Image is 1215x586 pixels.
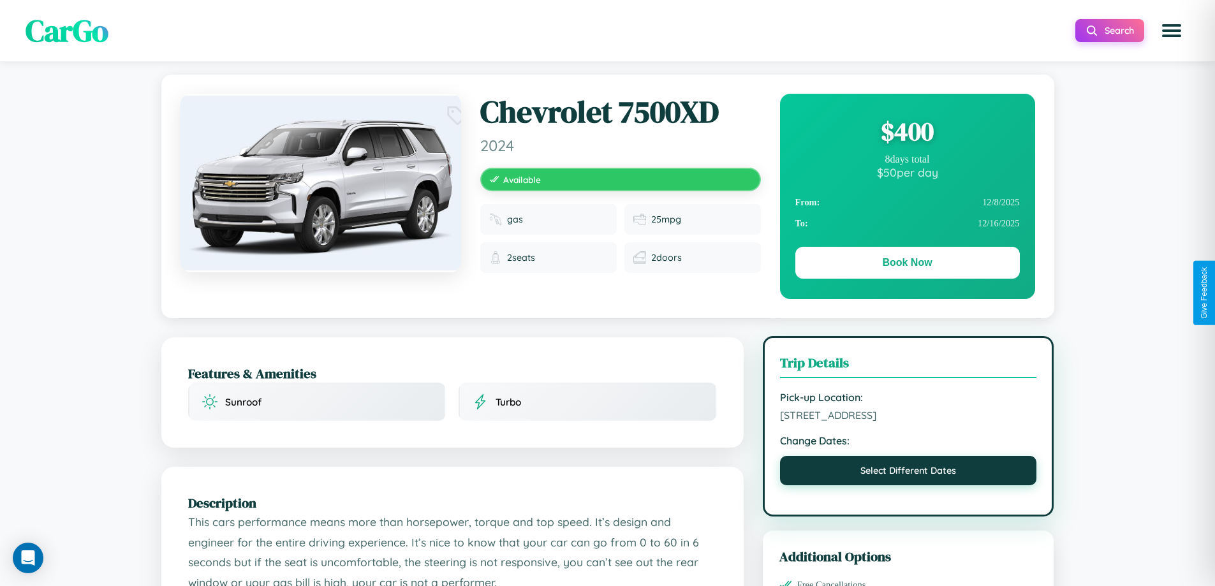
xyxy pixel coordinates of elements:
div: Give Feedback [1200,267,1209,319]
img: Doors [633,251,646,264]
img: Fuel efficiency [633,213,646,226]
span: Turbo [496,396,521,408]
span: 2 doors [651,252,682,263]
span: 2024 [480,136,761,155]
h3: Additional Options [779,547,1038,566]
div: 12 / 8 / 2025 [795,192,1020,213]
span: Available [503,174,541,185]
img: Seats [489,251,502,264]
button: Search [1075,19,1144,42]
img: Fuel type [489,213,502,226]
strong: Change Dates: [780,434,1037,447]
div: $ 50 per day [795,165,1020,179]
div: 8 days total [795,154,1020,165]
span: CarGo [26,10,108,52]
span: Search [1105,25,1134,36]
h1: Chevrolet 7500XD [480,94,761,131]
span: 2 seats [507,252,535,263]
span: gas [507,214,523,225]
span: Sunroof [225,396,261,408]
strong: Pick-up Location: [780,391,1037,404]
h3: Trip Details [780,353,1037,378]
h2: Features & Amenities [188,364,717,383]
div: $ 400 [795,114,1020,149]
div: Open Intercom Messenger [13,543,43,573]
img: Chevrolet 7500XD 2024 [180,94,461,272]
div: 12 / 16 / 2025 [795,213,1020,234]
strong: From: [795,197,820,208]
button: Book Now [795,247,1020,279]
button: Select Different Dates [780,456,1037,485]
span: 25 mpg [651,214,681,225]
button: Open menu [1154,13,1189,48]
h2: Description [188,494,717,512]
strong: To: [795,218,808,229]
span: [STREET_ADDRESS] [780,409,1037,421]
